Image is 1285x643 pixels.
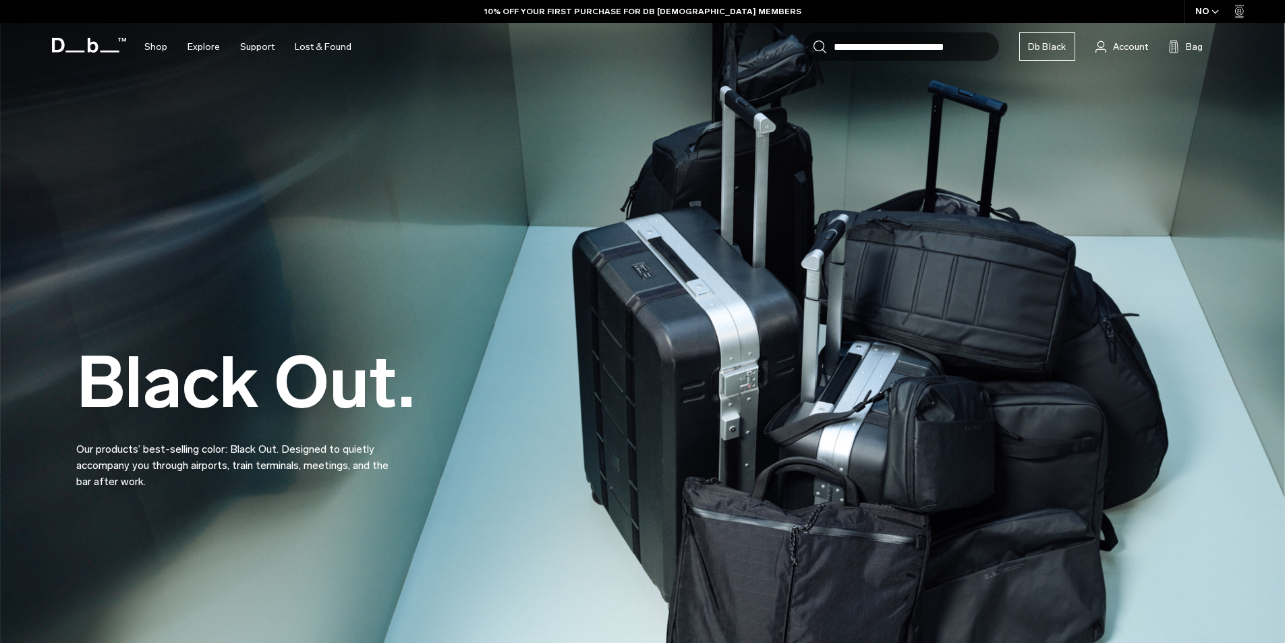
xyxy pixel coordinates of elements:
[188,23,220,71] a: Explore
[1113,40,1148,54] span: Account
[295,23,351,71] a: Lost & Found
[134,23,362,71] nav: Main Navigation
[240,23,275,71] a: Support
[1186,40,1203,54] span: Bag
[484,5,801,18] a: 10% OFF YOUR FIRST PURCHASE FOR DB [DEMOGRAPHIC_DATA] MEMBERS
[1168,38,1203,55] button: Bag
[1095,38,1148,55] a: Account
[144,23,167,71] a: Shop
[1019,32,1075,61] a: Db Black
[76,425,400,490] p: Our products’ best-selling color: Black Out. Designed to quietly accompany you through airports, ...
[76,347,415,418] h2: Black Out.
